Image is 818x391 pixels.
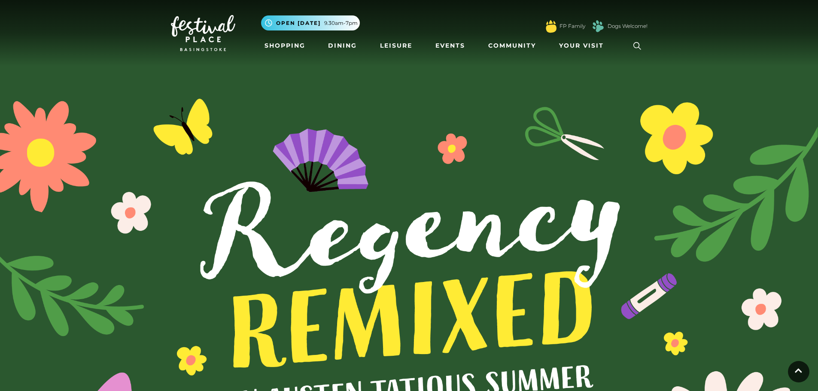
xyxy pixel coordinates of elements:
[560,22,585,30] a: FP Family
[485,38,539,54] a: Community
[377,38,416,54] a: Leisure
[261,15,360,30] button: Open [DATE] 9.30am-7pm
[261,38,309,54] a: Shopping
[608,22,648,30] a: Dogs Welcome!
[276,19,321,27] span: Open [DATE]
[432,38,468,54] a: Events
[559,41,604,50] span: Your Visit
[556,38,611,54] a: Your Visit
[325,38,360,54] a: Dining
[324,19,358,27] span: 9.30am-7pm
[171,15,235,51] img: Festival Place Logo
